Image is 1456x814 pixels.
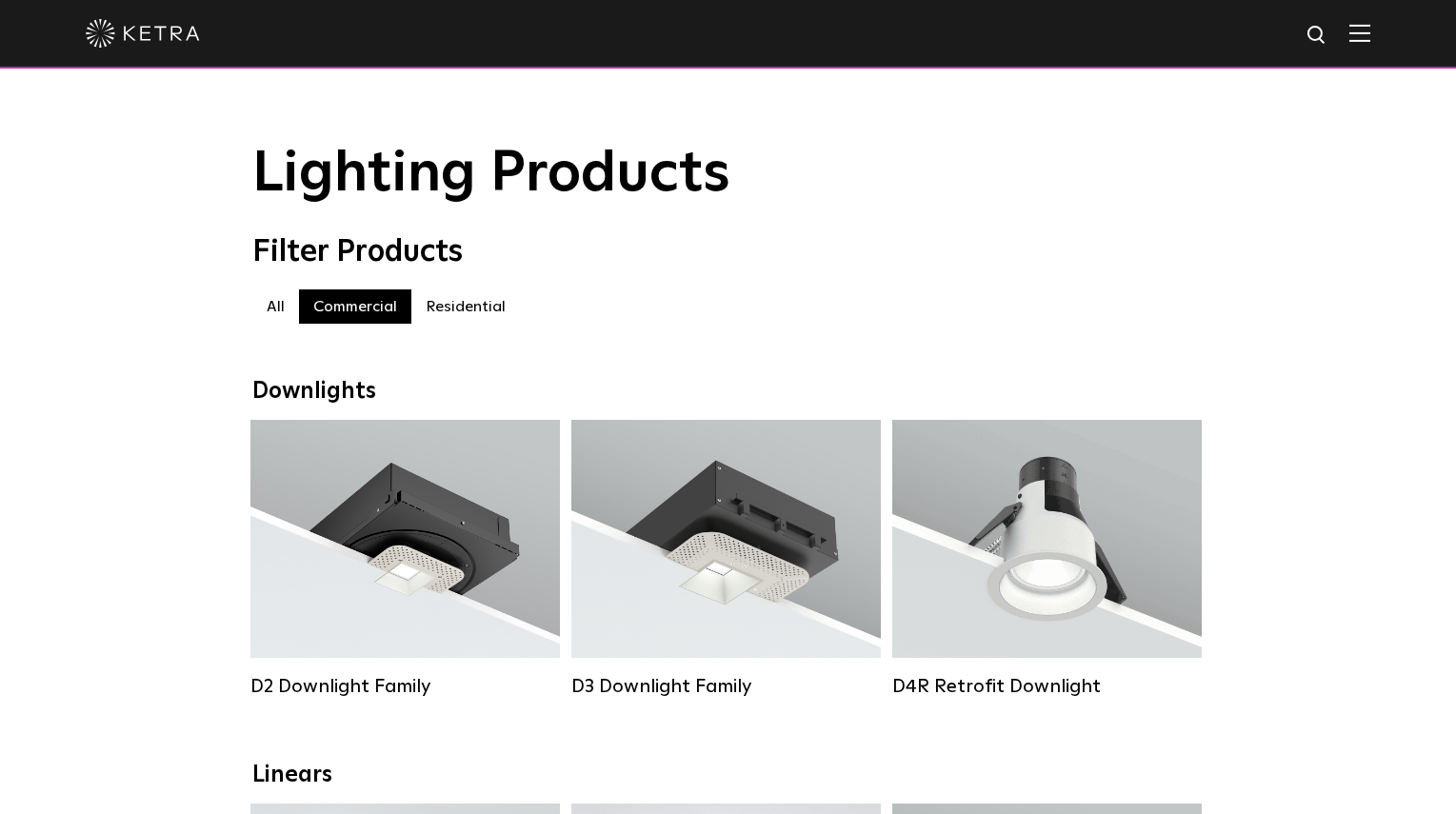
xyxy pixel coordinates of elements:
a: D4R Retrofit Downlight Lumen Output:800Colors:White / BlackBeam Angles:15° / 25° / 40° / 60°Watta... [892,420,1202,698]
div: Downlights [252,378,1205,406]
div: D4R Retrofit Downlight [892,675,1202,698]
label: Commercial [299,289,411,324]
div: Filter Products [252,234,1205,270]
div: D3 Downlight Family [571,675,881,698]
label: Residential [411,289,520,324]
span: Lighting Products [252,146,730,203]
a: D3 Downlight Family Lumen Output:700 / 900 / 1100Colors:White / Black / Silver / Bronze / Paintab... [571,420,881,698]
div: D2 Downlight Family [250,675,560,698]
img: search icon [1306,24,1329,48]
img: ketra-logo-2019-white [86,19,200,48]
label: All [252,289,299,324]
img: Hamburger%20Nav.svg [1349,24,1370,42]
a: D2 Downlight Family Lumen Output:1200Colors:White / Black / Gloss Black / Silver / Bronze / Silve... [250,420,560,698]
div: Linears [252,762,1205,789]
